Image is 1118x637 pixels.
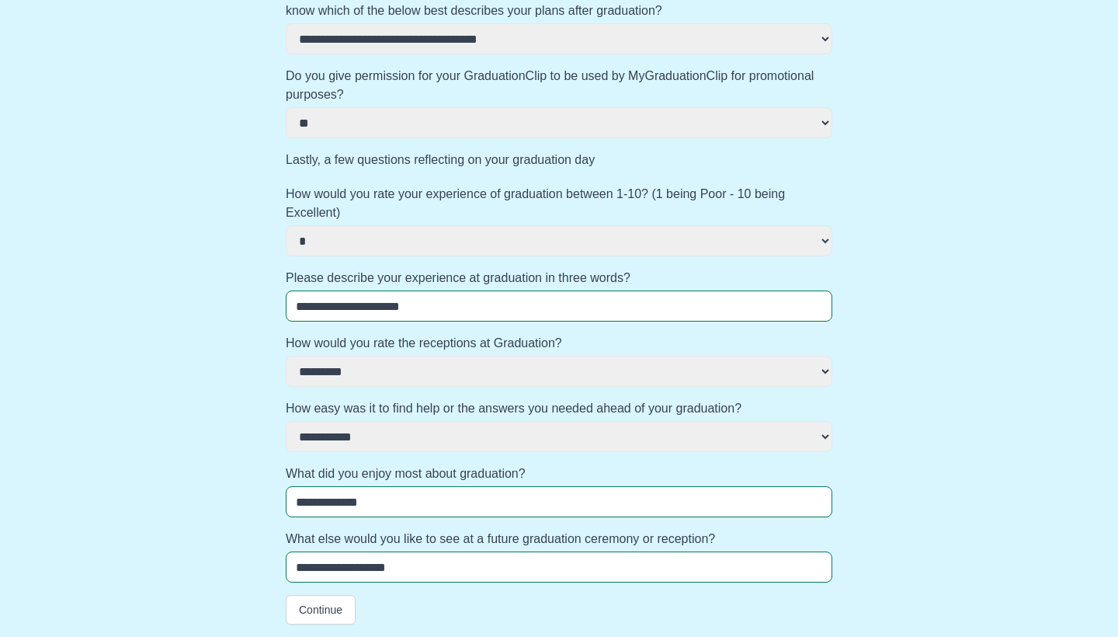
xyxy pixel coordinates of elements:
label: What else would you like to see at a future graduation ceremony or reception? [286,530,832,548]
label: How easy was it to find help or the answers you needed ahead of your graduation? [286,399,832,418]
label: What did you enjoy most about graduation? [286,465,832,483]
label: Lastly, a few questions reflecting on your graduation day [286,151,832,169]
label: Please describe your experience at graduation in three words? [286,269,832,287]
label: Do you give permission for your GraduationClip to be used by MyGraduationClip for promotional pur... [286,67,832,104]
label: How would you rate your experience of graduation between 1-10? (1 being Poor - 10 being Excellent) [286,185,832,222]
label: How would you rate the receptions at Graduation? [286,334,832,353]
button: Continue [286,595,356,625]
